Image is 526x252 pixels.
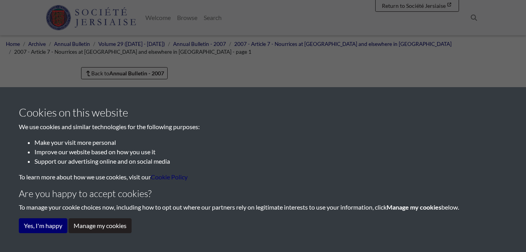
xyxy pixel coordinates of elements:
[19,106,507,119] h3: Cookies on this website
[34,157,507,166] li: Support our advertising online and on social media
[34,147,507,157] li: Improve our website based on how you use it
[19,218,67,233] button: Yes, I'm happy
[19,122,507,131] p: We use cookies and similar technologies for the following purposes:
[19,203,507,212] p: To manage your cookie choices now, including how to opt out where our partners rely on legitimate...
[387,203,441,211] strong: Manage my cookies
[19,188,507,199] h4: Are you happy to accept cookies?
[69,218,132,233] button: Manage my cookies
[151,173,188,181] a: learn more about cookies
[34,138,507,147] li: Make your visit more personal
[19,172,507,182] p: To learn more about how we use cookies, visit our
